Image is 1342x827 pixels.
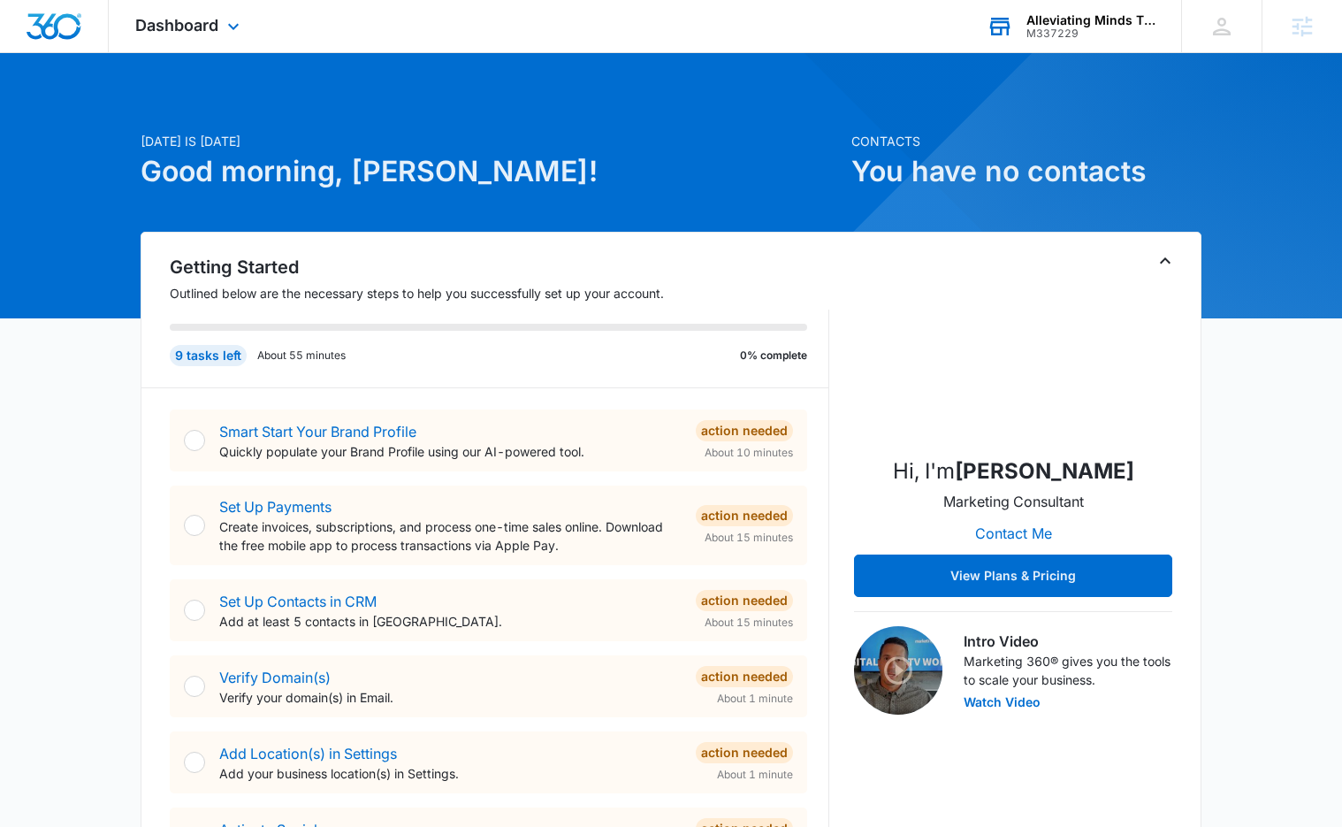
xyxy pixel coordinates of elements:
[955,458,1134,484] strong: [PERSON_NAME]
[957,512,1070,555] button: Contact Me
[46,46,194,60] div: Domain: [DOMAIN_NAME]
[705,445,793,461] span: About 10 minutes
[1155,250,1176,272] button: Toggle Collapse
[696,590,793,611] div: Action Needed
[893,456,1134,487] p: Hi, I'm
[705,530,793,546] span: About 15 minutes
[170,254,829,280] h2: Getting Started
[696,742,793,763] div: Action Needed
[696,420,793,441] div: Action Needed
[854,555,1172,597] button: View Plans & Pricing
[219,688,682,707] p: Verify your domain(s) in Email.
[219,612,682,631] p: Add at least 5 contacts in [GEOGRAPHIC_DATA].
[851,150,1201,193] h1: You have no contacts
[48,103,62,117] img: tab_domain_overview_orange.svg
[854,626,942,715] img: Intro Video
[717,691,793,707] span: About 1 minute
[219,442,682,461] p: Quickly populate your Brand Profile using our AI-powered tool.
[219,498,332,516] a: Set Up Payments
[219,593,377,610] a: Set Up Contacts in CRM
[141,132,841,150] p: [DATE] is [DATE]
[195,104,298,116] div: Keywords by Traffic
[67,104,158,116] div: Domain Overview
[705,615,793,631] span: About 15 minutes
[219,517,682,555] p: Create invoices, subscriptions, and process one-time sales online. Download the free mobile app t...
[1026,27,1155,40] div: account id
[964,652,1172,689] p: Marketing 360® gives you the tools to scale your business.
[925,264,1102,441] img: John Taylor
[851,132,1201,150] p: Contacts
[1026,13,1155,27] div: account name
[257,348,346,364] p: About 55 minutes
[219,745,397,762] a: Add Location(s) in Settings
[219,669,331,686] a: Verify Domain(s)
[28,28,42,42] img: logo_orange.svg
[135,16,218,34] span: Dashboard
[696,505,793,526] div: Action Needed
[696,666,793,687] div: Action Needed
[170,345,247,366] div: 9 tasks left
[943,491,1084,512] p: Marketing Consultant
[964,696,1041,708] button: Watch Video
[964,631,1172,652] h3: Intro Video
[740,348,807,364] p: 0% complete
[28,46,42,60] img: website_grey.svg
[141,150,841,193] h1: Good morning, [PERSON_NAME]!
[50,28,87,42] div: v 4.0.25
[176,103,190,117] img: tab_keywords_by_traffic_grey.svg
[219,423,416,440] a: Smart Start Your Brand Profile
[219,764,682,783] p: Add your business location(s) in Settings.
[170,284,829,302] p: Outlined below are the necessary steps to help you successfully set up your account.
[717,767,793,783] span: About 1 minute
